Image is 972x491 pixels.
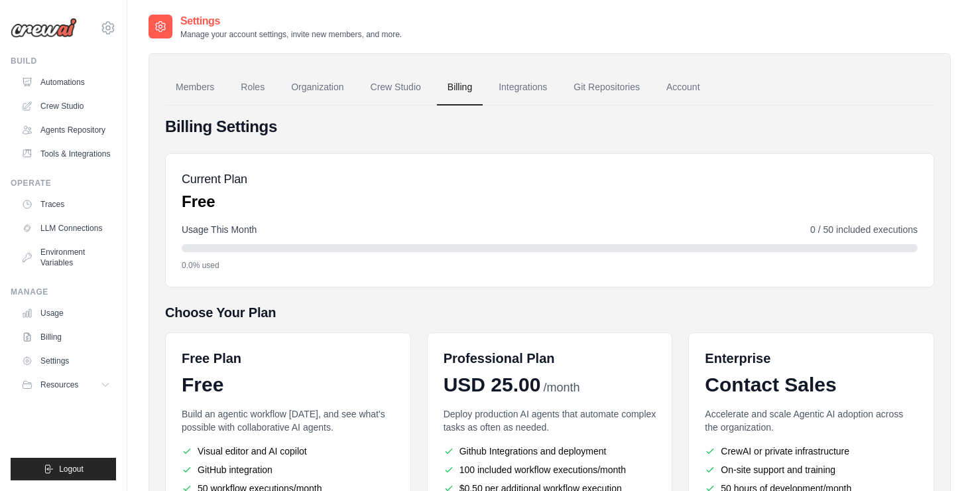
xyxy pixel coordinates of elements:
p: Deploy production AI agents that automate complex tasks as often as needed. [444,407,656,434]
a: Integrations [488,70,558,105]
a: Organization [280,70,354,105]
span: Usage This Month [182,223,257,236]
div: Manage [11,287,116,297]
a: Account [656,70,711,105]
div: Contact Sales [705,373,918,397]
span: 0.0% used [182,260,219,271]
a: LLM Connections [16,218,116,239]
h6: Enterprise [705,349,918,368]
h6: Free Plan [182,349,241,368]
a: Crew Studio [16,96,116,117]
p: Manage your account settings, invite new members, and more. [180,29,402,40]
a: Tools & Integrations [16,143,116,165]
p: Accelerate and scale Agentic AI adoption across the organization. [705,407,918,434]
li: Visual editor and AI copilot [182,445,395,458]
h5: Current Plan [182,170,247,188]
a: Git Repositories [563,70,650,105]
button: Resources [16,374,116,395]
div: Operate [11,178,116,188]
a: Billing [16,326,116,348]
span: /month [543,379,579,397]
a: Billing [437,70,483,105]
img: Logo [11,18,77,38]
a: Usage [16,303,116,324]
span: USD 25.00 [444,373,541,397]
a: Traces [16,194,116,215]
li: On-site support and training [705,463,918,476]
li: 100 included workflow executions/month [444,463,656,476]
a: Automations [16,72,116,93]
h5: Choose Your Plan [165,303,934,322]
p: Build an agentic workflow [DATE], and see what's possible with collaborative AI agents. [182,407,395,434]
h4: Billing Settings [165,116,934,137]
p: Free [182,191,247,212]
h2: Settings [180,13,402,29]
a: Agents Repository [16,119,116,141]
a: Settings [16,350,116,372]
div: Build [11,56,116,66]
a: Roles [230,70,275,105]
span: Resources [40,380,78,390]
span: 0 / 50 included executions [810,223,918,236]
button: Logout [11,458,116,480]
a: Crew Studio [360,70,432,105]
div: Free [182,373,395,397]
span: Logout [59,464,84,474]
h6: Professional Plan [444,349,555,368]
li: CrewAI or private infrastructure [705,445,918,458]
li: GitHub integration [182,463,395,476]
a: Members [165,70,225,105]
a: Environment Variables [16,242,116,273]
li: Github Integrations and deployment [444,445,656,458]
